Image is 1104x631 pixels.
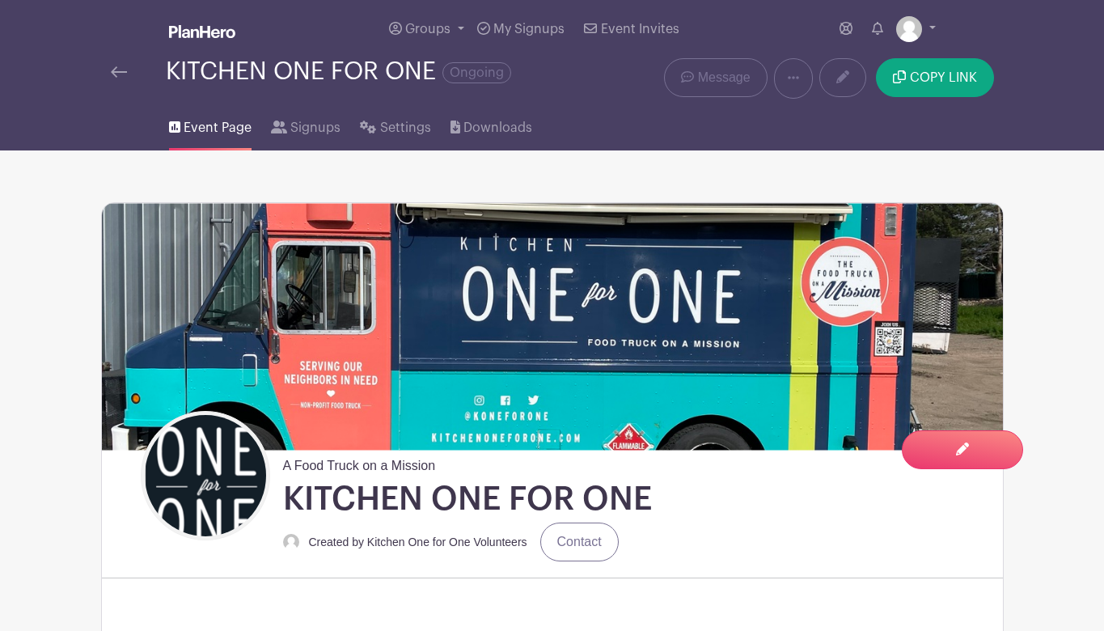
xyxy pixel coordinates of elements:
[463,118,532,138] span: Downloads
[896,16,922,42] img: default-ce2991bfa6775e67f084385cd625a349d9dcbb7a52a09fb2fda1e96e2d18dcdb.png
[290,118,341,138] span: Signups
[102,203,1003,450] img: IMG_9124.jpeg
[145,415,266,536] img: Black%20Verticle%20KO4O%202.png
[540,523,619,561] a: Contact
[111,66,127,78] img: back-arrow-29a5d9b10d5bd6ae65dc969a981735edf675c4d7a1fe02e03b50dbd4ba3cdb55.svg
[876,58,993,97] button: COPY LINK
[169,99,252,150] a: Event Page
[493,23,565,36] span: My Signups
[271,99,341,150] a: Signups
[698,68,751,87] span: Message
[283,534,299,550] img: default-ce2991bfa6775e67f084385cd625a349d9dcbb7a52a09fb2fda1e96e2d18dcdb.png
[910,71,977,84] span: COPY LINK
[601,23,679,36] span: Event Invites
[309,536,527,548] small: Created by Kitchen One for One Volunteers
[283,450,436,476] span: A Food Truck on a Mission
[664,58,767,97] a: Message
[442,62,511,83] span: Ongoing
[184,118,252,138] span: Event Page
[360,99,430,150] a: Settings
[283,479,652,519] h1: KITCHEN ONE FOR ONE
[169,25,235,38] img: logo_white-6c42ec7e38ccf1d336a20a19083b03d10ae64f83f12c07503d8b9e83406b4c7d.svg
[450,99,532,150] a: Downloads
[380,118,431,138] span: Settings
[166,58,511,85] div: KITCHEN ONE FOR ONE
[405,23,450,36] span: Groups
